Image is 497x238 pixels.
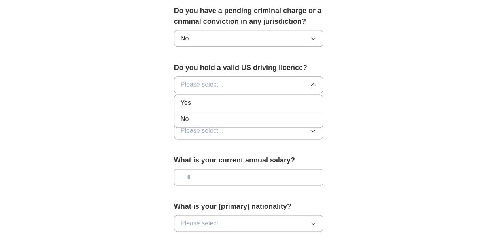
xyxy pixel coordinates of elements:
span: Please select... [181,126,224,136]
label: Do you hold a valid US driving licence? [174,62,323,73]
button: Please select... [174,123,323,139]
span: Please select... [181,219,224,228]
button: Please select... [174,76,323,93]
button: Please select... [174,215,323,232]
label: Do you have a pending criminal charge or a criminal conviction in any jurisdiction? [174,6,323,27]
label: What is your (primary) nationality? [174,201,323,212]
span: No [181,34,189,43]
span: No [181,114,189,124]
span: Please select... [181,80,224,89]
button: No [174,30,323,47]
label: What is your current annual salary? [174,155,323,166]
span: Yes [181,98,191,108]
